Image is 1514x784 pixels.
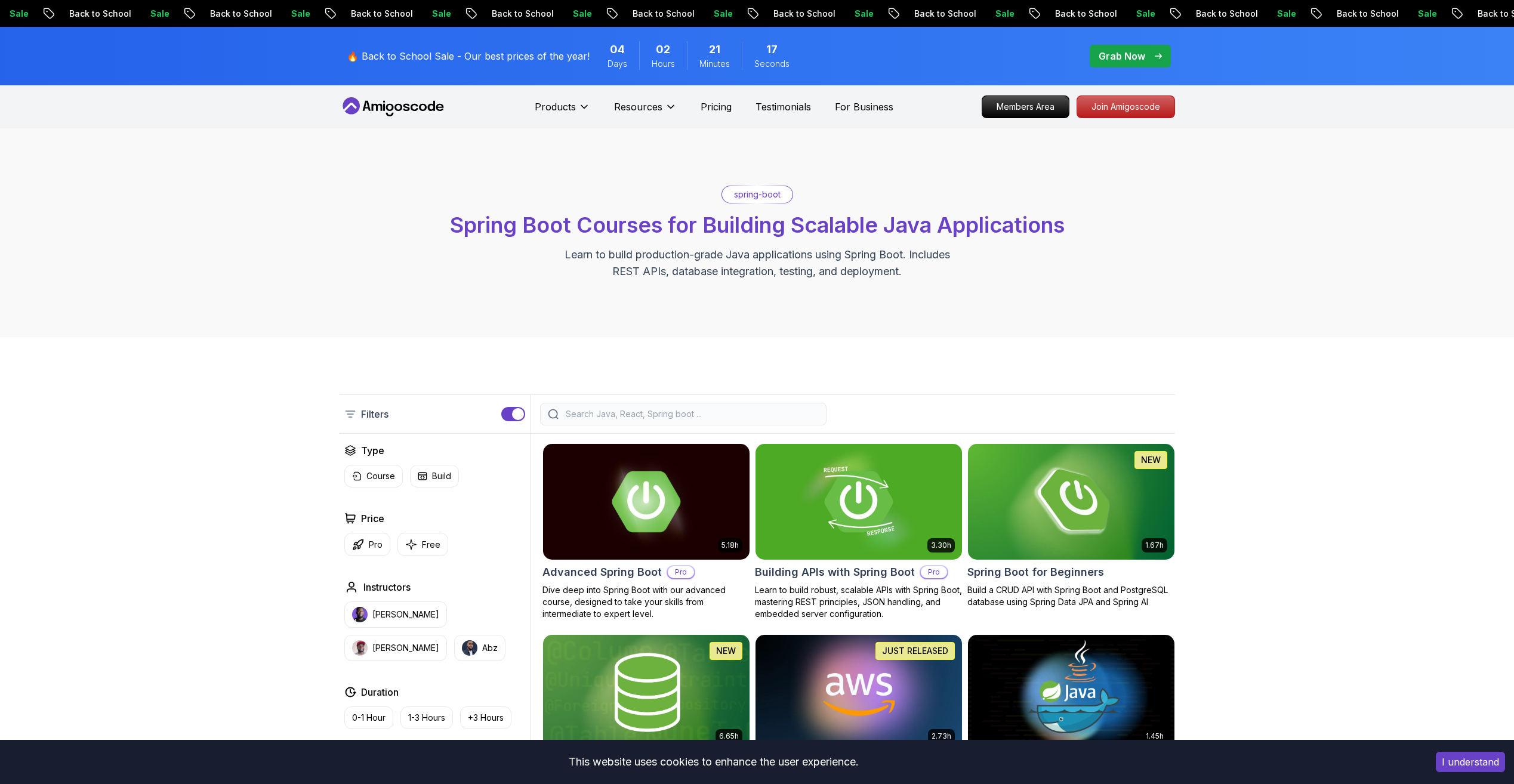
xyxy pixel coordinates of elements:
[734,189,781,200] p: spring-boot
[614,100,662,114] p: Resources
[363,580,411,594] h2: Instructors
[1146,731,1164,741] p: 1.45h
[755,584,963,620] p: Learn to build robust, scalable APIs with Spring Boot, mastering REST principles, JSON handling, ...
[46,8,84,20] p: Sale
[610,41,625,58] span: 4 Days
[951,8,1032,20] p: Back to School
[400,706,453,729] button: 1-3 Hours
[369,539,383,551] p: Pro
[361,511,384,526] h2: Price
[668,566,694,578] p: Pro
[609,8,647,20] p: Sale
[756,635,962,751] img: AWS for Developers card
[387,8,468,20] p: Back to School
[462,640,477,656] img: instructor img
[397,533,448,556] button: Free
[468,712,504,724] p: +3 Hours
[344,601,447,628] button: instructor img[PERSON_NAME]
[344,465,403,487] button: Course
[719,731,739,741] p: 6.65h
[352,607,368,622] img: instructor img
[699,58,730,70] span: Minutes
[1173,8,1211,20] p: Sale
[543,444,750,560] img: Advanced Spring Boot card
[482,642,498,654] p: Abz
[614,100,677,124] button: Resources
[709,41,720,58] span: 21 Minutes
[931,541,951,550] p: 3.30h
[932,731,951,741] p: 2.73h
[542,564,662,581] h2: Advanced Spring Boot
[454,635,505,661] button: instructor imgAbz
[656,41,670,58] span: 2 Hours
[410,465,459,487] button: Build
[352,712,386,724] p: 0-1 Hour
[535,100,576,114] p: Products
[721,541,739,550] p: 5.18h
[344,533,390,556] button: Pro
[755,443,963,620] a: Building APIs with Spring Boot card3.30hBuilding APIs with Spring BootProLearn to build robust, s...
[1373,8,1454,20] p: Back to School
[450,212,1065,238] span: Spring Boot Courses for Building Scalable Java Applications
[106,8,187,20] p: Back to School
[716,645,736,657] p: NEW
[1313,8,1352,20] p: Sale
[968,444,1174,560] img: Spring Boot for Beginners card
[810,8,891,20] p: Back to School
[563,408,819,420] input: Search Java, React, Spring boot ...
[361,443,384,458] h2: Type
[1232,8,1313,20] p: Back to School
[1141,454,1161,466] p: NEW
[1099,49,1145,63] p: Grab Now
[669,8,750,20] p: Back to School
[372,609,439,621] p: [PERSON_NAME]
[608,58,627,70] span: Days
[408,712,445,724] p: 1-3 Hours
[921,566,947,578] p: Pro
[756,444,962,560] img: Building APIs with Spring Boot card
[1077,95,1175,118] a: Join Amigoscode
[460,706,511,729] button: +3 Hours
[9,749,1418,775] div: This website uses cookies to enhance the user experience.
[361,407,388,421] p: Filters
[535,100,590,124] button: Products
[882,645,948,657] p: JUST RELEASED
[542,443,750,620] a: Advanced Spring Boot card5.18hAdvanced Spring BootProDive deep into Spring Boot with our advanced...
[982,96,1069,118] p: Members Area
[1454,8,1493,20] p: Sale
[967,564,1104,581] h2: Spring Boot for Beginners
[756,100,811,114] a: Testimonials
[432,470,451,482] p: Build
[891,8,929,20] p: Sale
[1032,8,1070,20] p: Sale
[372,642,439,654] p: [PERSON_NAME]
[344,635,447,661] button: instructor img[PERSON_NAME]
[344,706,393,729] button: 0-1 Hour
[1077,96,1174,118] p: Join Amigoscode
[366,470,395,482] p: Course
[701,100,732,114] a: Pricing
[652,58,675,70] span: Hours
[968,635,1174,751] img: Docker for Java Developers card
[750,8,788,20] p: Sale
[755,564,915,581] h2: Building APIs with Spring Boot
[361,685,399,699] h2: Duration
[328,8,366,20] p: Sale
[246,8,328,20] p: Back to School
[1091,8,1173,20] p: Back to School
[528,8,609,20] p: Back to School
[543,635,750,751] img: Spring Data JPA card
[352,640,368,656] img: instructor img
[1145,541,1164,550] p: 1.67h
[542,584,750,620] p: Dive deep into Spring Boot with our advanced course, designed to take your skills from intermedia...
[967,443,1175,608] a: Spring Boot for Beginners card1.67hNEWSpring Boot for BeginnersBuild a CRUD API with Spring Boot ...
[187,8,225,20] p: Sale
[982,95,1069,118] a: Members Area
[422,539,440,551] p: Free
[835,100,893,114] a: For Business
[766,41,778,58] span: 17 Seconds
[557,246,958,280] p: Learn to build production-grade Java applications using Spring Boot. Includes REST APIs, database...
